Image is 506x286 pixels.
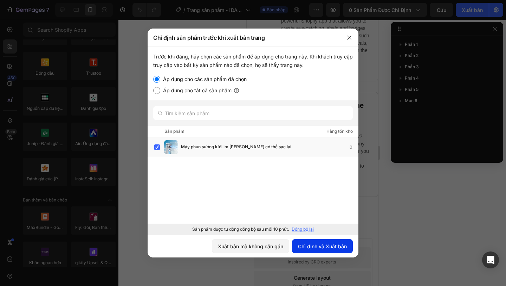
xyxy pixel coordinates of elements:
[41,239,90,245] span: inspired by CRO experts
[7,80,28,101] img: CIumv63twf4CEAE=.png
[34,80,124,102] h2: Pumper Bundles Volume Discount
[164,140,178,154] img: sản phẩm-img
[163,87,232,93] font: Áp dụng cho tất cả sản phẩm
[35,46,124,54] p: [URL][DOMAIN_NAME]
[164,129,184,134] font: Sản phẩm
[482,251,499,268] div: Mở Intercom Messenger
[153,54,353,68] font: Trước khi đăng, hãy chọn các sản phẩm để áp dụng cho trang này. Khi khách truy cập truy cập vào b...
[326,129,353,134] font: Hàng tồn kho
[47,263,84,269] span: from URL or image
[6,215,39,222] span: Add section
[292,239,353,253] button: Chỉ định và Xuất bản
[163,76,247,82] font: Áp dụng cho các sản phẩm đã chọn
[350,144,352,150] font: 0
[218,243,283,249] font: Xuất bản mà không cần gán
[35,106,124,157] p: Customers will buy more without realizing they are buying more! Why? Because Profit Pumper elimin...
[35,162,124,169] p: [URL][DOMAIN_NAME]
[181,144,291,149] font: Máy phun sương lưới im [PERSON_NAME] có thể sạc lại
[47,254,84,262] div: Generate layout
[153,106,353,120] input: Tìm kiếm sản phẩm
[292,226,314,232] font: Đồng bộ lại
[153,34,265,41] font: Chỉ định sản phẩm trước khi xuất bản trang
[212,239,289,253] button: Xuất bản mà không cần gán
[298,243,347,249] font: Chỉ định và Xuất bản
[192,226,289,232] font: Sản phẩm được tự động đồng bộ sau mỗi 10 phút.
[45,230,87,238] div: Choose templates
